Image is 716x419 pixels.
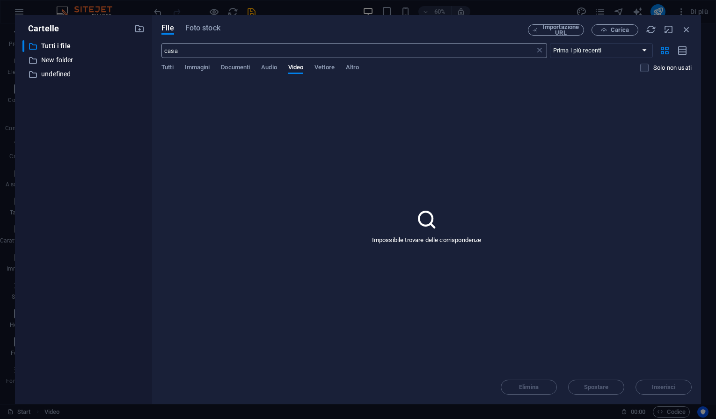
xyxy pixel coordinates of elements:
span: Carica [611,27,629,33]
span: Vettore [314,62,335,75]
input: Cerca [161,43,534,58]
span: Altro [346,62,359,75]
div: New folder [22,54,145,66]
p: Tutti i file [41,41,127,51]
p: Cartelle [22,22,59,35]
span: Foto stock [185,22,220,34]
p: Impossibile trovare delle corrispondenze [372,236,482,244]
span: Video [288,62,303,75]
i: Nascondi [664,24,674,35]
span: Audio [261,62,277,75]
span: Documenti [221,62,250,75]
div: undefined [22,68,145,80]
button: Carica [592,24,638,36]
span: Tutti [161,62,173,75]
span: Immagini [185,62,210,75]
span: Importazione URL [542,24,580,36]
i: Ricarica [646,24,656,35]
div: ​ [22,40,24,52]
span: File [161,22,174,34]
p: undefined [41,69,127,80]
i: Chiudi [681,24,692,35]
p: Mostra solo i file non utilizzati sul sito web. È ancora possibile visualizzare i file aggiunti d... [653,64,692,72]
p: New folder [41,55,127,66]
i: Crea nuova cartella [134,23,145,34]
button: Importazione URL [528,24,584,36]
